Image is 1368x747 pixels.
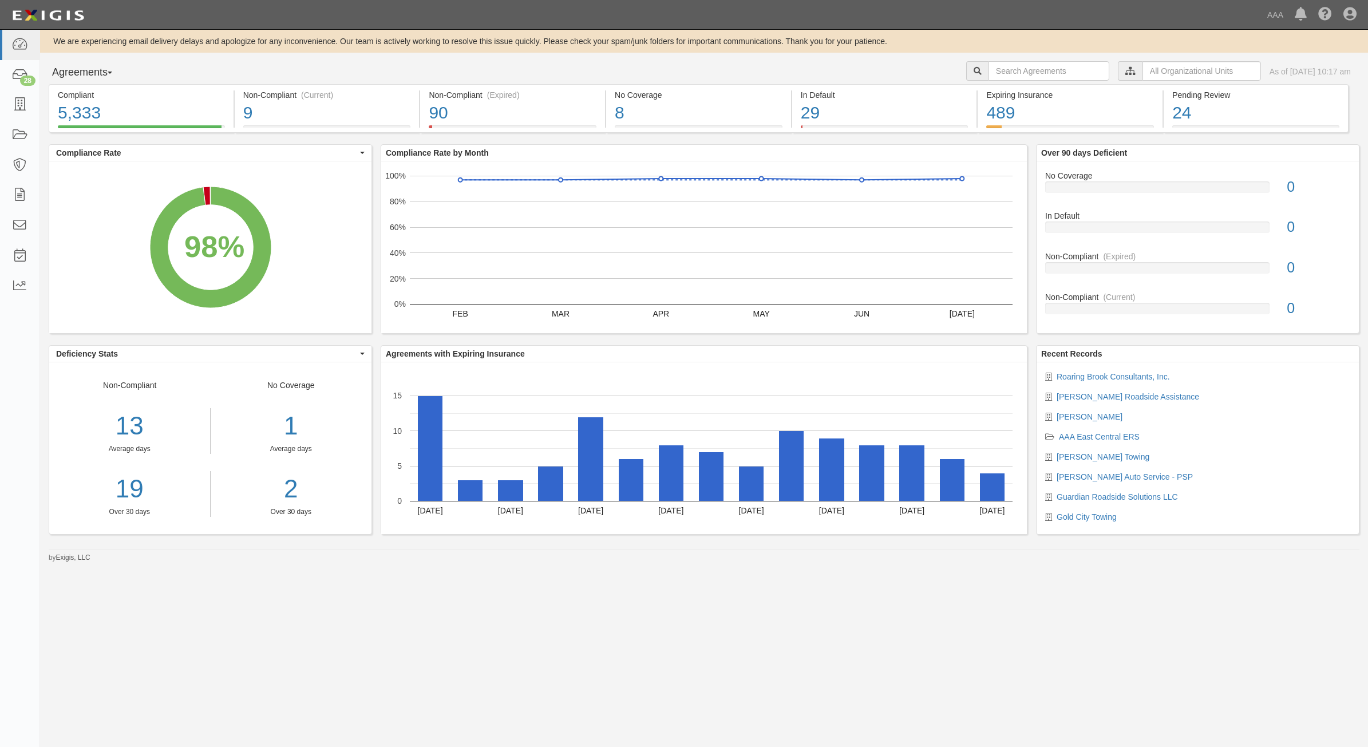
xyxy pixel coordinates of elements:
text: 5 [397,461,402,471]
a: [PERSON_NAME] Towing [1057,452,1149,461]
text: 15 [393,391,402,400]
text: [DATE] [658,506,683,515]
div: 0 [1278,217,1359,238]
div: 13 [49,408,210,444]
div: No Coverage [211,380,372,517]
div: (Current) [1103,291,1135,303]
div: 29 [801,101,968,125]
text: [DATE] [979,506,1005,515]
text: [DATE] [739,506,764,515]
div: Non-Compliant [49,380,211,517]
a: Non-Compliant(Current)0 [1045,291,1350,323]
div: Non-Compliant (Expired) [429,89,596,101]
div: In Default [1037,210,1359,222]
b: Compliance Rate by Month [386,148,489,157]
div: Pending Review [1172,89,1339,101]
span: Compliance Rate [56,147,357,159]
a: Non-Compliant(Expired)0 [1045,251,1350,291]
a: 2 [219,471,363,507]
a: Compliant5,333 [49,125,234,135]
a: [PERSON_NAME] [1057,412,1122,421]
a: Expiring Insurance489 [978,125,1163,135]
div: 9 [243,101,411,125]
svg: A chart. [381,161,1027,333]
a: 19 [49,471,210,507]
div: 90 [429,101,596,125]
div: Non-Compliant [1037,251,1359,262]
div: Over 30 days [49,507,210,517]
div: 0 [1278,258,1359,278]
div: 5,333 [58,101,225,125]
div: 1 [219,408,363,444]
div: In Default [801,89,968,101]
text: [DATE] [899,506,924,515]
text: 20% [390,274,406,283]
a: Roaring Brook Consultants, Inc. [1057,372,1170,381]
i: Help Center - Complianz [1318,8,1332,22]
div: Average days [49,444,210,454]
div: 0 [1278,177,1359,197]
button: Agreements [49,61,135,84]
button: Deficiency Stats [49,346,371,362]
div: 98% [184,225,244,268]
text: JUN [854,309,869,318]
a: No Coverage8 [606,125,791,135]
div: Non-Compliant (Current) [243,89,411,101]
div: 489 [986,101,1154,125]
input: Search Agreements [989,61,1109,81]
text: 10 [393,426,402,435]
div: Over 30 days [219,507,363,517]
text: 0 [397,496,402,505]
text: 0% [394,299,406,309]
div: No Coverage [615,89,782,101]
text: MAR [552,309,570,318]
text: APR [653,309,669,318]
input: All Organizational Units [1142,61,1261,81]
text: [DATE] [418,506,443,515]
a: No Coverage0 [1045,170,1350,211]
b: Agreements with Expiring Insurance [386,349,525,358]
div: (Expired) [1103,251,1136,262]
div: Average days [219,444,363,454]
text: 100% [385,171,406,180]
div: As of [DATE] 10:17 am [1270,66,1351,77]
div: 28 [20,76,35,86]
text: [DATE] [498,506,523,515]
a: AAA East Central ERS [1059,432,1140,441]
a: In Default29 [792,125,977,135]
text: [DATE] [950,309,975,318]
span: Deficiency Stats [56,348,357,359]
div: (Current) [301,89,333,101]
text: FEB [453,309,468,318]
img: logo-5460c22ac91f19d4615b14bd174203de0afe785f0fc80cf4dbbc73dc1793850b.png [9,5,88,26]
a: In Default0 [1045,210,1350,251]
svg: A chart. [49,161,371,333]
text: MAY [753,309,770,318]
div: Compliant [58,89,225,101]
div: We are experiencing email delivery delays and apologize for any inconvenience. Our team is active... [40,35,1368,47]
svg: A chart. [381,362,1027,534]
b: Recent Records [1041,349,1102,358]
div: Non-Compliant [1037,291,1359,303]
div: Expiring Insurance [986,89,1154,101]
div: (Expired) [487,89,520,101]
a: [PERSON_NAME] Auto Service - PSP [1057,472,1193,481]
text: [DATE] [578,506,603,515]
div: 8 [615,101,782,125]
a: [PERSON_NAME] Roadside Assistance [1057,392,1199,401]
a: Exigis, LLC [56,554,90,562]
a: AAA [1262,3,1289,26]
text: [DATE] [819,506,844,515]
a: Pending Review24 [1164,125,1349,135]
div: 24 [1172,101,1339,125]
small: by [49,553,90,563]
a: Non-Compliant(Expired)90 [420,125,605,135]
a: Non-Compliant(Current)9 [235,125,420,135]
a: Guardian Roadside Solutions LLC [1057,492,1178,501]
text: 80% [390,197,406,206]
